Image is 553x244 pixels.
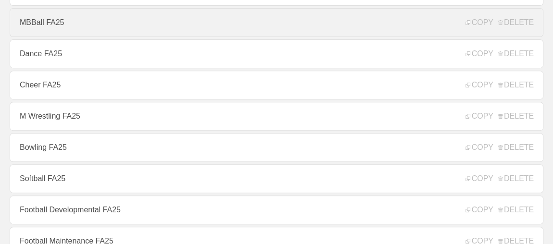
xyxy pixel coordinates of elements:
a: Cheer FA25 [10,71,543,99]
a: Dance FA25 [10,39,543,68]
span: DELETE [498,81,534,89]
span: DELETE [498,112,534,121]
span: COPY [465,18,493,27]
span: DELETE [498,18,534,27]
iframe: Chat Widget [505,198,553,244]
span: DELETE [498,143,534,152]
span: COPY [465,49,493,58]
a: Bowling FA25 [10,133,543,162]
a: Football Developmental FA25 [10,195,543,224]
span: COPY [465,174,493,183]
span: COPY [465,112,493,121]
span: COPY [465,143,493,152]
span: COPY [465,81,493,89]
span: DELETE [498,174,534,183]
span: DELETE [498,49,534,58]
a: Softball FA25 [10,164,543,193]
span: COPY [465,206,493,214]
a: M Wrestling FA25 [10,102,543,131]
span: DELETE [498,206,534,214]
a: MBBall FA25 [10,8,543,37]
